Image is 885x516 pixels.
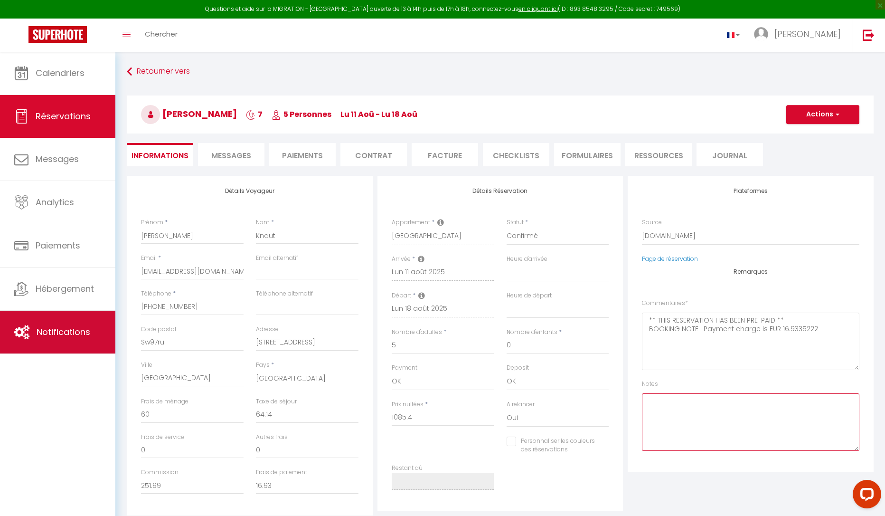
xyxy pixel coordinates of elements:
[642,255,698,263] a: Page de réservation
[141,468,179,477] label: Commission
[483,143,549,166] li: CHECKLISTS
[211,150,251,161] span: Messages
[392,363,417,373] label: Payment
[127,63,874,80] a: Retourner vers
[269,143,336,166] li: Paiements
[25,25,107,32] div: Domaine: [DOMAIN_NAME]
[754,27,768,41] img: ...
[392,291,411,300] label: Départ
[127,143,193,166] li: Informations
[697,143,763,166] li: Journal
[141,433,184,442] label: Frais de service
[141,397,188,406] label: Frais de ménage
[642,268,859,275] h4: Remarques
[392,255,411,264] label: Arrivée
[392,328,442,337] label: Nombre d'adultes
[554,143,621,166] li: FORMULAIRES
[141,289,171,298] label: Téléphone
[27,15,47,23] div: v 4.0.24
[256,218,270,227] label: Nom
[625,143,692,166] li: Ressources
[272,109,331,120] span: 5 Personnes
[507,363,529,373] label: Deposit
[141,361,152,370] label: Ville
[36,67,85,79] span: Calendriers
[786,105,859,124] button: Actions
[340,143,407,166] li: Contrat
[642,299,688,308] label: Commentaires
[507,400,535,409] label: A relancer
[246,109,263,120] span: 7
[36,239,80,251] span: Paiements
[392,400,424,409] label: Prix nuitées
[256,254,298,263] label: Email alternatif
[507,328,557,337] label: Nombre d'enfants
[256,433,288,442] label: Autres frais
[38,55,46,63] img: tab_domain_overview_orange.svg
[141,188,358,194] h4: Détails Voyageur
[36,110,91,122] span: Réservations
[518,5,558,13] a: en cliquant ici
[256,289,313,298] label: Téléphone alternatif
[642,188,859,194] h4: Plateformes
[37,326,90,338] span: Notifications
[256,325,279,334] label: Adresse
[507,255,547,264] label: Heure d'arrivée
[256,361,270,370] label: Pays
[49,56,73,62] div: Domaine
[747,19,853,52] a: ... [PERSON_NAME]
[118,56,145,62] div: Mots-clés
[774,28,841,40] span: [PERSON_NAME]
[28,26,87,43] img: Super Booking
[256,468,307,477] label: Frais de paiement
[141,325,176,334] label: Code postal
[507,218,524,227] label: Statut
[141,108,237,120] span: [PERSON_NAME]
[141,218,163,227] label: Prénom
[392,464,423,473] label: Restant dû
[412,143,478,166] li: Facture
[340,109,417,120] span: lu 11 Aoû - lu 18 Aoû
[145,29,178,39] span: Chercher
[642,218,662,227] label: Source
[392,188,609,194] h4: Détails Réservation
[863,29,875,41] img: logout
[36,153,79,165] span: Messages
[36,283,94,295] span: Hébergement
[138,19,185,52] a: Chercher
[108,55,115,63] img: tab_keywords_by_traffic_grey.svg
[845,476,885,516] iframe: LiveChat chat widget
[141,254,157,263] label: Email
[15,25,23,32] img: website_grey.svg
[642,380,658,389] label: Notes
[507,291,552,300] label: Heure de départ
[36,196,74,208] span: Analytics
[392,218,430,227] label: Appartement
[256,397,297,406] label: Taxe de séjour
